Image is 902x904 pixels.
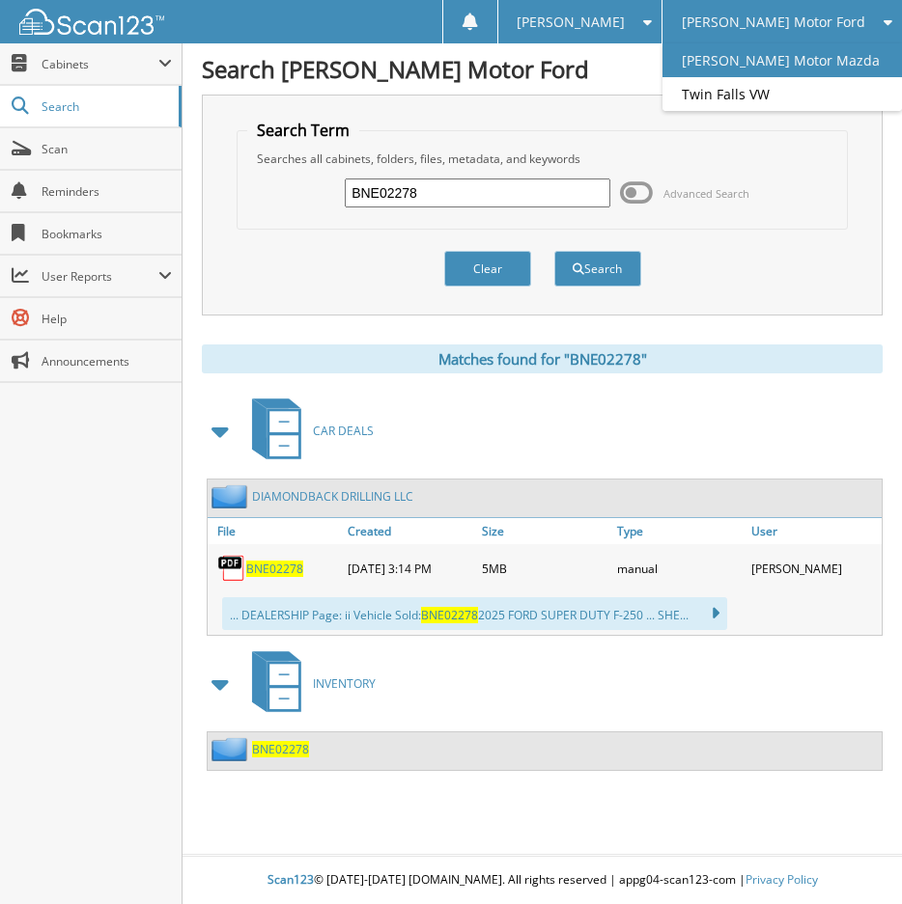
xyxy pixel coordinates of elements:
[554,251,641,287] button: Search
[747,518,882,544] a: User
[421,607,478,623] span: BNE02278
[211,484,252,508] img: folder2.png
[42,141,172,157] span: Scan
[517,16,625,28] span: [PERSON_NAME]
[42,353,172,370] span: Announcements
[240,645,376,722] a: INVENTORY
[208,518,343,544] a: File
[268,871,314,888] span: Scan123
[42,56,158,72] span: Cabinets
[252,741,309,757] a: BNE02278
[42,98,169,115] span: Search
[247,151,837,167] div: Searches all cabinets, folders, files, metadata, and keywords
[477,518,612,544] a: Size
[247,120,359,141] legend: Search Term
[222,597,727,630] div: ... DEALERSHIP Page: ii Vehicle Sold: 2025 FORD SUPER DUTY F-250 ... SHE...
[477,549,612,588] div: 5MB
[202,53,883,85] h1: Search [PERSON_NAME] Motor Ford
[444,251,531,287] button: Clear
[42,183,172,200] span: Reminders
[663,186,749,201] span: Advanced Search
[211,737,252,761] img: folder2.png
[42,311,172,327] span: Help
[202,344,883,373] div: Matches found for "BNE02278"
[252,488,413,505] a: DIAMONDBACK DRILLING LLC
[682,16,865,28] span: [PERSON_NAME] Motor Ford
[313,423,374,439] span: CAR DEALS
[19,9,164,35] img: scan123-logo-white.svg
[183,857,902,904] div: © [DATE]-[DATE] [DOMAIN_NAME]. All rights reserved | appg04-scan123-com |
[240,393,374,469] a: CAR DEALS
[746,871,818,888] a: Privacy Policy
[343,518,478,544] a: Created
[246,561,303,577] a: BNE02278
[662,77,902,111] a: Twin Falls VW
[42,226,172,242] span: Bookmarks
[343,549,478,588] div: [DATE] 3:14 PM
[805,811,902,904] iframe: Chat Widget
[612,549,747,588] div: manual
[612,518,747,544] a: Type
[662,43,902,77] a: [PERSON_NAME] Motor Mazda
[217,554,246,583] img: PDF.png
[747,549,882,588] div: [PERSON_NAME]
[313,675,376,692] span: INVENTORY
[42,268,158,285] span: User Reports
